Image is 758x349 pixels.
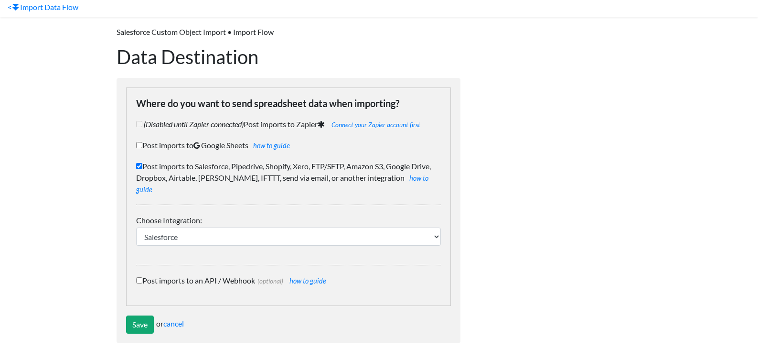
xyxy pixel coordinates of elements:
[136,142,142,148] input: Post imports toGoogle Sheetshow to guide
[136,140,441,151] label: Post imports to Google Sheets
[255,277,283,285] span: (optional)
[144,120,244,129] i: (Disabled until Zapier connected)
[253,142,290,150] a: how to guide
[331,121,420,129] a: Connect your Zapier account first
[327,121,420,129] span: -
[117,26,460,38] p: Salesforce Custom Object Import • Import Flow
[136,163,142,169] input: Post imports to Salesforce, Pipedrive, Shopify, Xero, FTP/SFTP, Amazon S3, Google Drive, Dropbox,...
[136,119,441,130] label: Post imports to Zapier
[136,98,441,109] h4: Where do you want to send spreadsheet data when importing?
[136,215,441,226] label: Choose Integration:
[289,277,326,285] a: how to guide
[126,316,154,334] input: Save
[136,161,441,195] label: Post imports to Salesforce, Pipedrive, Shopify, Xero, FTP/SFTP, Amazon S3, Google Drive, Dropbox,...
[117,45,460,68] h1: Data Destination
[163,319,184,328] a: cancel
[136,121,142,127] input: (Disabled until Zapier connected)Post imports to Zapier -Connect your Zapier account first
[136,277,142,284] input: Post imports to an API / Webhook(optional) how to guide
[136,275,441,286] label: Post imports to an API / Webhook
[126,316,451,334] div: or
